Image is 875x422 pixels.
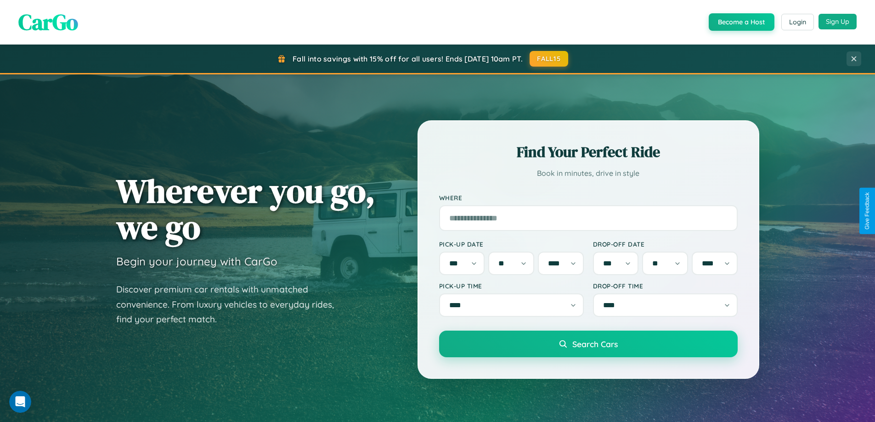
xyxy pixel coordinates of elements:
button: Sign Up [819,14,857,29]
span: Fall into savings with 15% off for all users! Ends [DATE] 10am PT. [293,54,523,63]
label: Drop-off Time [593,282,738,290]
p: Book in minutes, drive in style [439,167,738,180]
iframe: Intercom live chat [9,391,31,413]
div: Give Feedback [864,192,870,230]
label: Pick-up Date [439,240,584,248]
label: Where [439,194,738,202]
button: Login [781,14,814,30]
h3: Begin your journey with CarGo [116,254,277,268]
h1: Wherever you go, we go [116,173,375,245]
span: CarGo [18,7,78,37]
label: Drop-off Date [593,240,738,248]
button: Search Cars [439,331,738,357]
p: Discover premium car rentals with unmatched convenience. From luxury vehicles to everyday rides, ... [116,282,346,327]
h2: Find Your Perfect Ride [439,142,738,162]
button: FALL15 [530,51,568,67]
button: Become a Host [709,13,774,31]
label: Pick-up Time [439,282,584,290]
span: Search Cars [572,339,618,349]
